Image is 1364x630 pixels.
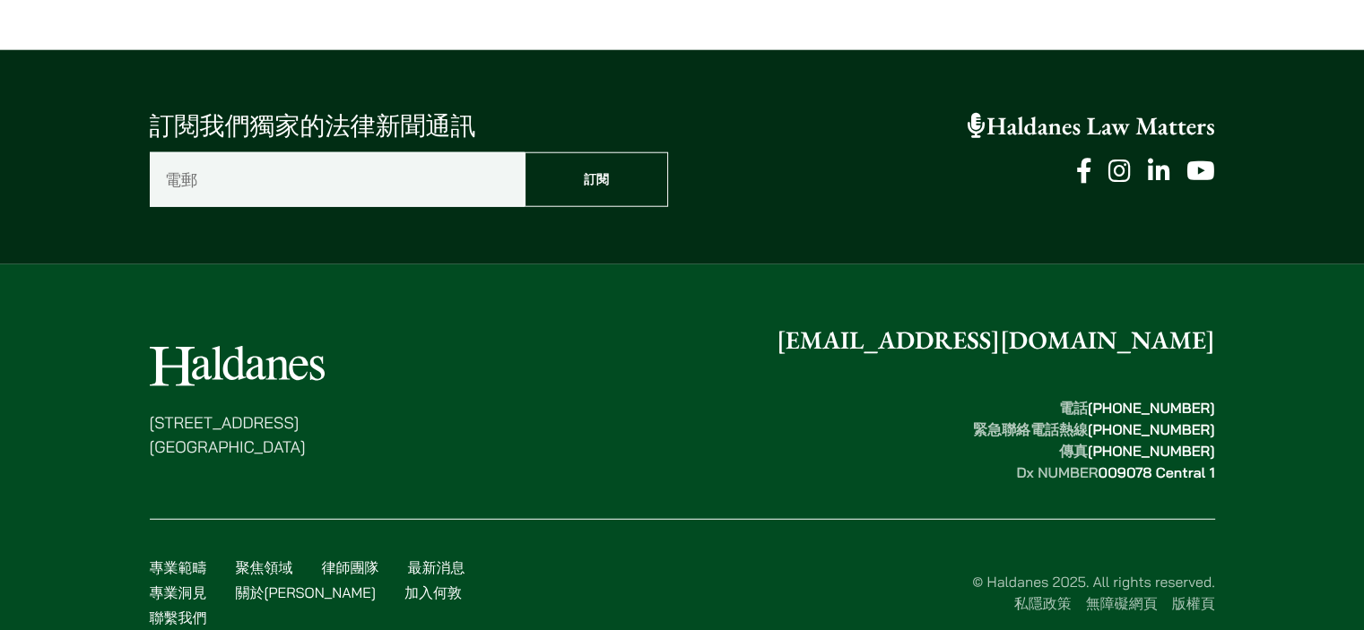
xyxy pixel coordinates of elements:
[150,152,526,207] input: 電郵
[322,558,379,576] a: 律師團隊
[236,558,293,576] a: 聚焦領域
[1098,463,1214,481] mark: 009078 Central 1
[1014,594,1072,612] a: 私隱政策
[1086,594,1158,612] a: 無障礙網頁
[1088,442,1215,460] mark: [PHONE_NUMBER]
[404,583,462,601] a: 加入何敦
[505,571,1215,614] div: © Haldanes 2025. All rights reserved.
[150,583,207,601] a: 專業洞見
[1088,420,1215,438] mark: [PHONE_NUMBER]
[236,583,376,601] a: 關於[PERSON_NAME]
[525,152,668,207] input: 訂閱
[150,410,325,459] p: [STREET_ADDRESS] [GEOGRAPHIC_DATA]
[150,608,207,626] a: 聯繫我們
[973,399,1215,481] strong: 電話 緊急聯絡電話熱線 傳真 Dx NUMBER
[150,346,325,386] img: Logo of Haldanes
[1088,399,1215,417] mark: [PHONE_NUMBER]
[408,558,465,576] a: 最新消息
[1172,594,1215,612] a: 版權頁
[968,110,1215,142] a: Haldanes Law Matters
[150,108,668,145] p: 訂閱我們獨家的法律新聞通訊
[777,324,1215,357] a: [EMAIL_ADDRESS][DOMAIN_NAME]
[150,558,207,576] a: 專業範疇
